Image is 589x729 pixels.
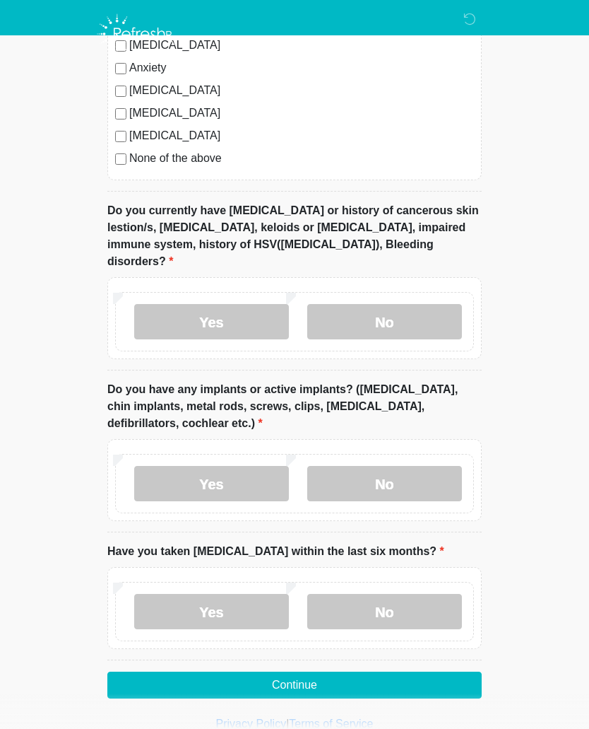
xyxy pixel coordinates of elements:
[307,466,462,501] label: No
[115,131,126,142] input: [MEDICAL_DATA]
[129,150,474,167] label: None of the above
[134,594,289,629] label: Yes
[115,63,126,74] input: Anxiety
[129,127,474,144] label: [MEDICAL_DATA]
[129,105,474,122] label: [MEDICAL_DATA]
[107,543,444,560] label: Have you taken [MEDICAL_DATA] within the last six months?
[93,11,179,57] img: Refresh RX Logo
[307,304,462,339] label: No
[107,202,482,270] label: Do you currently have [MEDICAL_DATA] or history of cancerous skin lestion/s, [MEDICAL_DATA], kelo...
[307,594,462,629] label: No
[115,86,126,97] input: [MEDICAL_DATA]
[115,108,126,119] input: [MEDICAL_DATA]
[134,466,289,501] label: Yes
[115,153,126,165] input: None of the above
[129,59,474,76] label: Anxiety
[129,82,474,99] label: [MEDICAL_DATA]
[134,304,289,339] label: Yes
[107,672,482,699] button: Continue
[107,381,482,432] label: Do you have any implants or active implants? ([MEDICAL_DATA], chin implants, metal rods, screws, ...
